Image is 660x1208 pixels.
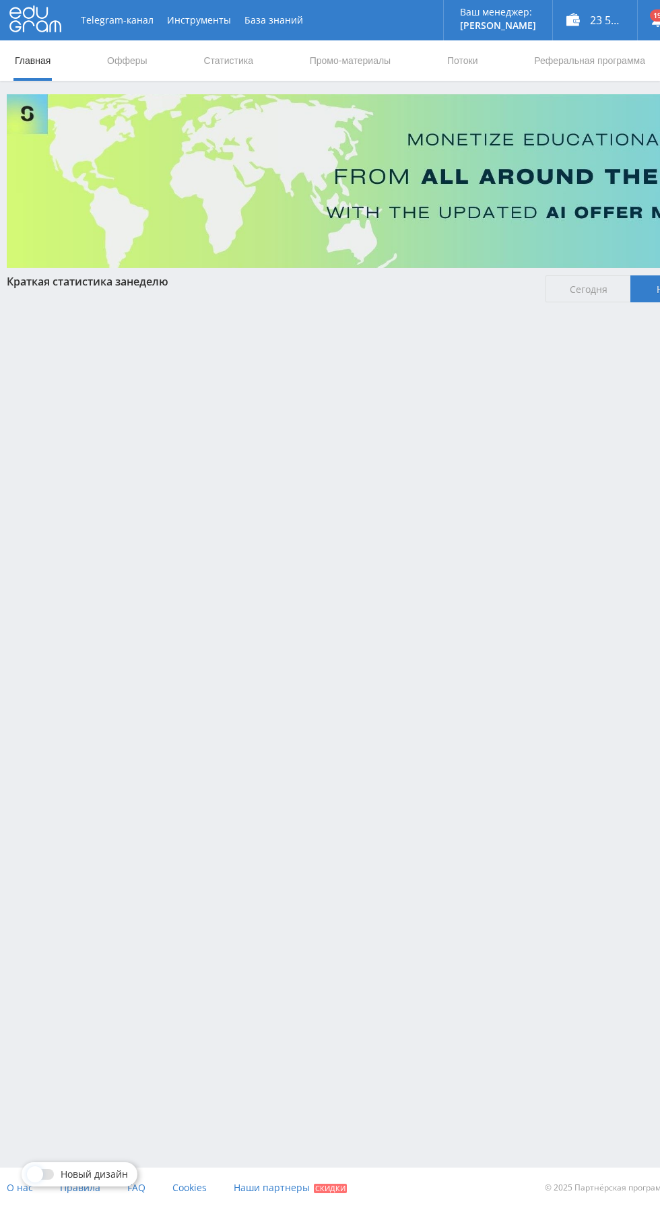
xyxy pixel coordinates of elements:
[60,1181,100,1194] span: Правила
[446,40,480,81] a: Потоки
[533,40,647,81] a: Реферальная программа
[460,20,536,31] p: [PERSON_NAME]
[234,1181,310,1194] span: Наши партнеры
[13,40,52,81] a: Главная
[127,274,168,289] span: неделю
[234,1168,347,1208] a: Наши партнеры Скидки
[127,1181,145,1194] span: FAQ
[7,1181,33,1194] span: О нас
[314,1184,347,1193] span: Скидки
[172,1181,207,1194] span: Cookies
[202,40,255,81] a: Статистика
[172,1168,207,1208] a: Cookies
[460,7,536,18] p: Ваш менеджер:
[106,40,149,81] a: Офферы
[546,275,631,302] span: Сегодня
[60,1168,100,1208] a: Правила
[308,40,392,81] a: Промо-материалы
[127,1168,145,1208] a: FAQ
[61,1169,128,1180] span: Новый дизайн
[7,1168,33,1208] a: О нас
[7,275,532,288] div: Краткая статистика за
